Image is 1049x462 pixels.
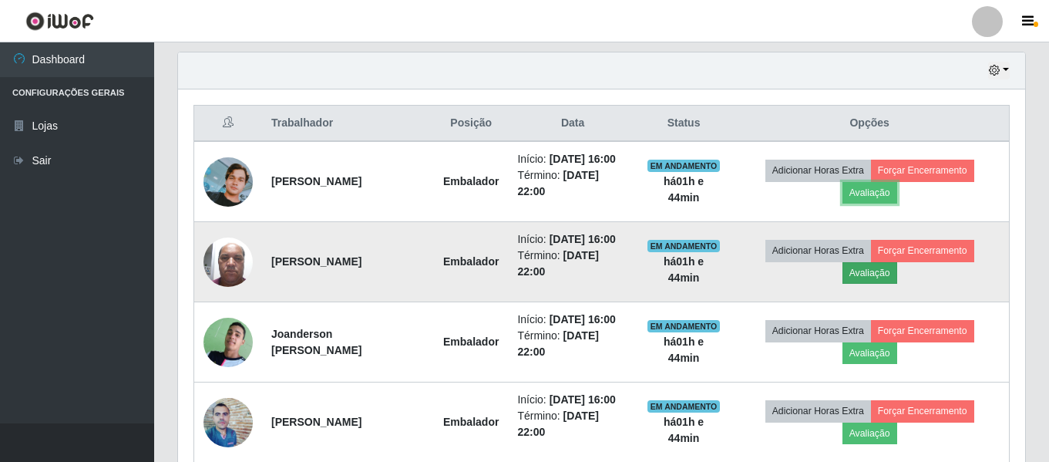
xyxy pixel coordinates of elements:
[871,320,974,342] button: Forçar Encerramento
[443,255,499,268] strong: Embalador
[842,182,897,204] button: Avaliação
[550,233,616,245] time: [DATE] 16:00
[443,416,499,428] strong: Embalador
[203,309,253,376] img: 1697137663961.jpeg
[871,400,974,422] button: Forçar Encerramento
[664,336,704,364] strong: há 01 h e 44 min
[550,313,616,325] time: [DATE] 16:00
[271,255,361,268] strong: [PERSON_NAME]
[842,342,897,364] button: Avaliação
[730,106,1009,142] th: Opções
[664,255,704,284] strong: há 01 h e 44 min
[517,151,627,167] li: Início:
[517,328,627,360] li: Término:
[647,240,721,252] span: EM ANDAMENTO
[203,157,253,207] img: 1713284102514.jpeg
[871,160,974,181] button: Forçar Encerramento
[765,400,871,422] button: Adicionar Horas Extra
[517,231,627,248] li: Início:
[664,175,704,204] strong: há 01 h e 44 min
[517,312,627,328] li: Início:
[262,106,434,142] th: Trabalhador
[765,240,871,261] button: Adicionar Horas Extra
[517,248,627,280] li: Término:
[842,262,897,284] button: Avaliação
[765,160,871,181] button: Adicionar Horas Extra
[434,106,508,142] th: Posição
[765,320,871,342] button: Adicionar Horas Extra
[271,328,361,356] strong: Joanderson [PERSON_NAME]
[517,167,627,200] li: Término:
[647,400,721,413] span: EM ANDAMENTO
[550,153,616,165] time: [DATE] 16:00
[443,175,499,187] strong: Embalador
[508,106,637,142] th: Data
[271,175,361,187] strong: [PERSON_NAME]
[517,392,627,408] li: Início:
[271,416,361,428] strong: [PERSON_NAME]
[203,398,253,447] img: 1716378528284.jpeg
[637,106,730,142] th: Status
[842,423,897,444] button: Avaliação
[443,336,499,348] strong: Embalador
[517,408,627,440] li: Término:
[550,393,616,406] time: [DATE] 16:00
[647,320,721,332] span: EM ANDAMENTO
[871,240,974,261] button: Forçar Encerramento
[647,160,721,172] span: EM ANDAMENTO
[664,416,704,444] strong: há 01 h e 44 min
[25,12,94,31] img: CoreUI Logo
[203,229,253,295] img: 1659545853333.jpeg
